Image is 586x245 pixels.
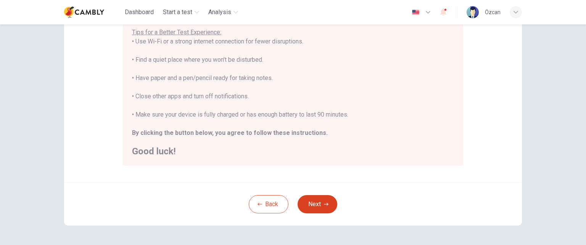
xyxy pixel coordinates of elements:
[64,5,104,20] img: Cambly logo
[160,5,202,19] button: Start a test
[132,129,328,136] b: By clicking the button below, you agree to follow these instructions.
[411,10,420,15] img: en
[122,5,157,19] button: Dashboard
[467,6,479,18] img: Profile picture
[298,195,337,213] button: Next
[64,5,122,20] a: Cambly logo
[132,147,454,156] h2: Good luck!
[163,8,192,17] span: Start a test
[132,29,221,36] u: Tips for a Better Test Experience:
[485,8,501,17] div: Özcan
[125,8,154,17] span: Dashboard
[249,195,288,213] button: Back
[205,5,241,19] button: Analysis
[208,8,231,17] span: Analysis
